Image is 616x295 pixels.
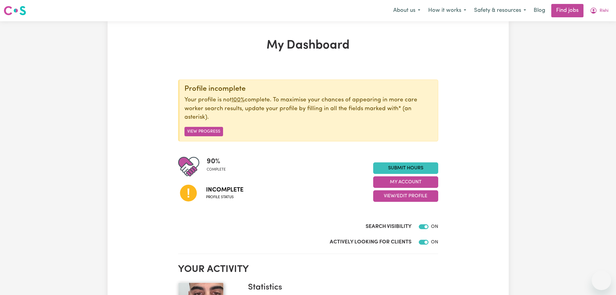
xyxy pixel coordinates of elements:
span: complete [207,167,226,172]
p: Your profile is not complete. To maximise your chances of appearing in more care worker search re... [184,96,433,122]
span: ON [431,240,438,245]
a: Submit Hours [373,162,438,174]
button: How it works [424,4,470,17]
a: Find jobs [551,4,583,17]
button: View Progress [184,127,223,136]
a: Careseekers logo [4,4,26,18]
span: Incomplete [206,185,243,195]
label: Actively Looking for Clients [330,238,411,246]
button: Safety & resources [470,4,530,17]
span: Profile status [206,195,243,200]
div: Profile completeness: 90% [207,156,231,177]
button: View/Edit Profile [373,190,438,202]
a: Blog [530,4,549,17]
iframe: Button to launch messaging window [592,271,611,290]
div: Profile incomplete [184,85,433,93]
button: My Account [586,4,612,17]
h3: Statistics [248,283,433,293]
button: About us [389,4,424,17]
span: ON [431,224,438,229]
label: Search Visibility [366,223,411,231]
button: My Account [373,176,438,188]
img: Careseekers logo [4,5,26,16]
u: 100% [232,97,245,103]
span: 90 % [207,156,226,167]
h2: Your activity [178,264,438,275]
h1: My Dashboard [178,38,438,53]
span: Rishi [600,8,608,14]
